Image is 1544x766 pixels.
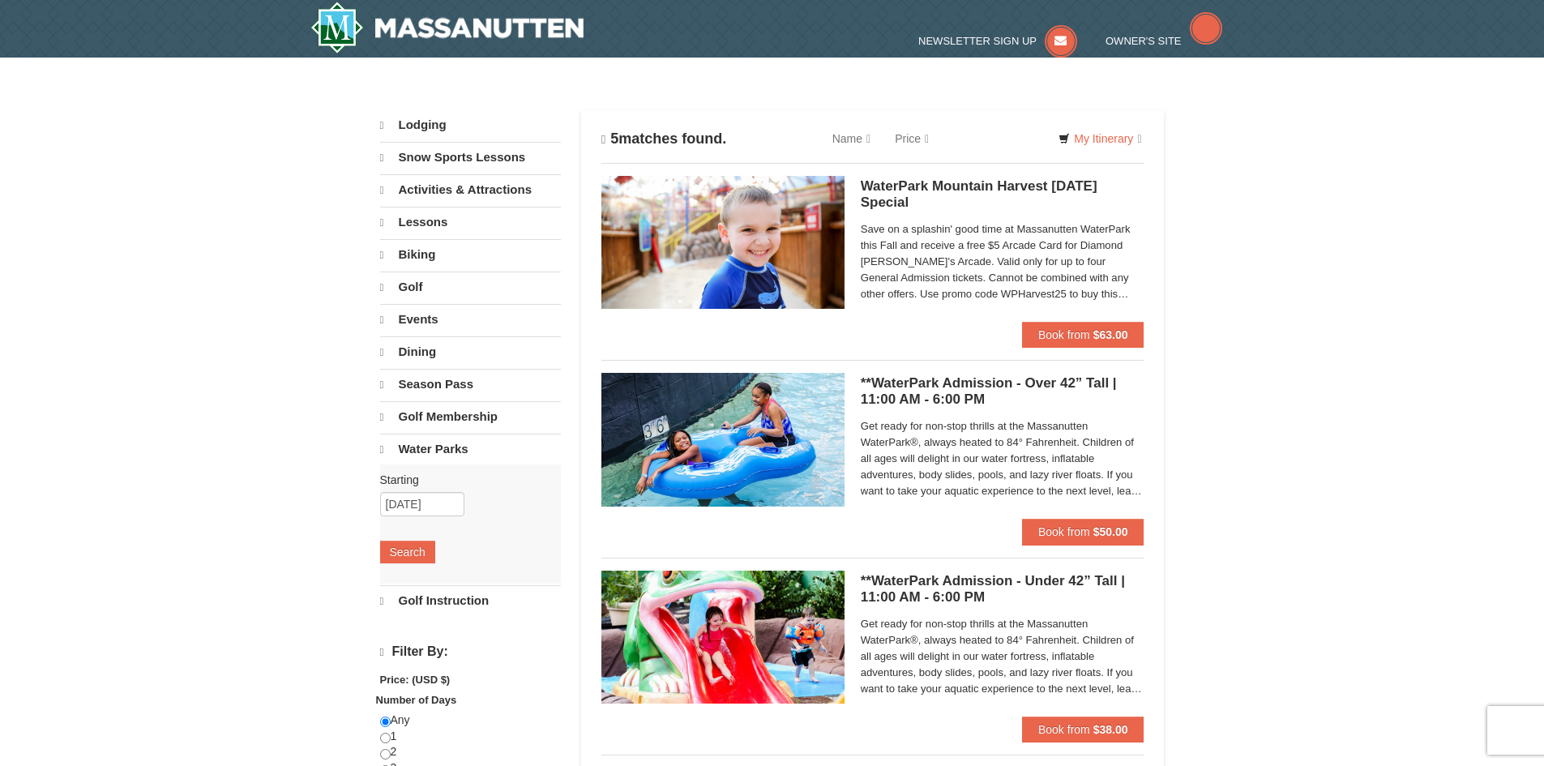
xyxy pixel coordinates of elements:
strong: Price: (USD $) [380,674,451,686]
strong: $50.00 [1093,525,1128,538]
img: 6619917-738-d4d758dd.jpg [601,571,845,704]
h5: WaterPark Mountain Harvest [DATE] Special [861,178,1144,211]
a: Activities & Attractions [380,174,561,205]
a: Water Parks [380,434,561,464]
button: Book from $38.00 [1022,717,1144,742]
label: Starting [380,472,549,488]
a: Golf [380,272,561,302]
h5: **WaterPark Admission - Under 42” Tall | 11:00 AM - 6:00 PM [861,573,1144,606]
span: Get ready for non-stop thrills at the Massanutten WaterPark®, always heated to 84° Fahrenheit. Ch... [861,616,1144,697]
a: Price [883,122,941,155]
img: 6619917-1412-d332ca3f.jpg [601,176,845,309]
a: Massanutten Resort [310,2,584,53]
span: Book from [1038,328,1090,341]
a: My Itinerary [1048,126,1152,151]
a: Golf Membership [380,401,561,432]
button: Book from $50.00 [1022,519,1144,545]
a: Snow Sports Lessons [380,142,561,173]
span: Newsletter Sign Up [918,35,1037,47]
img: 6619917-726-5d57f225.jpg [601,373,845,506]
a: Lodging [380,110,561,140]
a: Dining [380,336,561,367]
a: Name [820,122,883,155]
h5: **WaterPark Admission - Over 42” Tall | 11:00 AM - 6:00 PM [861,375,1144,408]
strong: $63.00 [1093,328,1128,341]
a: Golf Instruction [380,585,561,616]
span: Get ready for non-stop thrills at the Massanutten WaterPark®, always heated to 84° Fahrenheit. Ch... [861,418,1144,499]
button: Search [380,541,435,563]
strong: Number of Days [376,694,457,706]
span: Owner's Site [1106,35,1182,47]
a: Biking [380,239,561,270]
strong: $38.00 [1093,723,1128,736]
img: Massanutten Resort Logo [310,2,584,53]
a: Events [380,304,561,335]
a: Owner's Site [1106,35,1222,47]
h4: Filter By: [380,644,561,660]
button: Book from $63.00 [1022,322,1144,348]
a: Season Pass [380,369,561,400]
span: Save on a splashin' good time at Massanutten WaterPark this Fall and receive a free $5 Arcade Car... [861,221,1144,302]
span: Book from [1038,723,1090,736]
span: Book from [1038,525,1090,538]
a: Lessons [380,207,561,238]
a: Newsletter Sign Up [918,35,1077,47]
